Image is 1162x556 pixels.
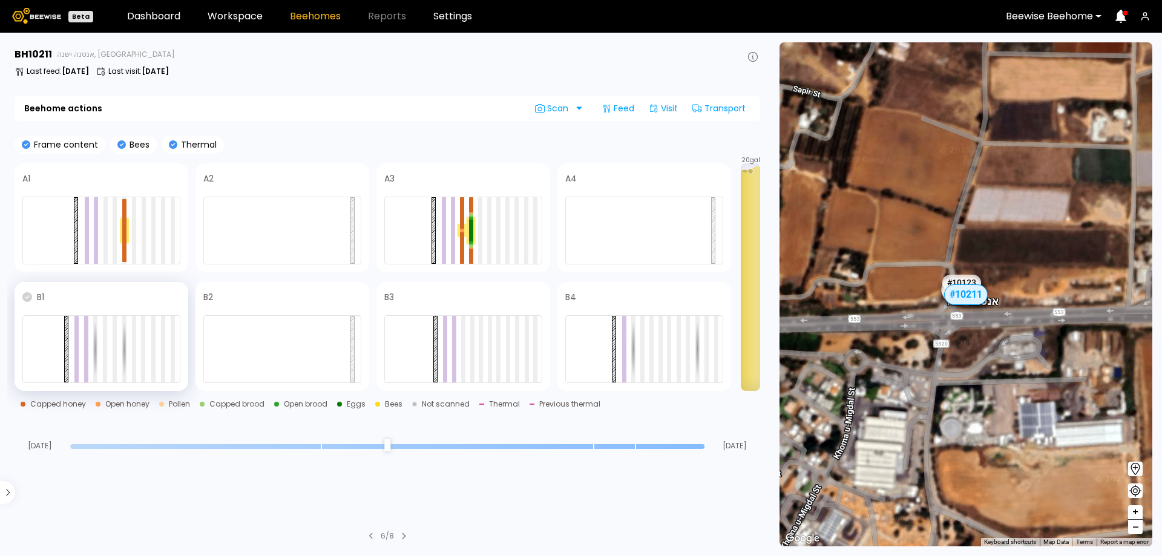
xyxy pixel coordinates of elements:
[15,442,65,450] span: [DATE]
[1043,538,1069,546] button: Map Data
[27,68,89,75] p: Last feed :
[688,99,750,118] div: Transport
[644,99,683,118] div: Visit
[22,174,30,183] h4: A1
[209,401,264,408] div: Capped brood
[290,11,341,21] a: Beehomes
[177,140,217,149] p: Thermal
[535,103,573,113] span: Scan
[539,401,600,408] div: Previous thermal
[381,531,394,541] div: 6 / 8
[24,104,102,113] b: Beehome actions
[1076,538,1093,545] a: Terms (opens in new tab)
[597,99,639,118] div: Feed
[422,401,470,408] div: Not scanned
[947,281,999,307] div: אנטנה ישנה
[57,51,175,58] span: אנטנה ישנה, [GEOGRAPHIC_DATA]
[126,140,149,149] p: Bees
[1100,538,1149,545] a: Report a map error
[783,531,822,546] img: Google
[30,140,98,149] p: Frame content
[384,174,395,183] h4: A3
[169,401,190,408] div: Pollen
[942,274,981,290] div: # 10123
[741,157,760,163] span: 20 gal
[62,66,89,76] b: [DATE]
[1132,505,1139,520] span: +
[105,401,149,408] div: Open honey
[37,293,44,301] h4: B1
[489,401,520,408] div: Thermal
[368,11,406,21] span: Reports
[984,538,1036,546] button: Keyboard shortcuts
[203,174,214,183] h4: A2
[12,8,61,24] img: Beewise logo
[347,401,366,408] div: Eggs
[565,293,576,301] h4: B4
[385,401,402,408] div: Bees
[783,531,822,546] a: Open this area in Google Maps (opens a new window)
[944,284,988,304] div: # 10211
[127,11,180,21] a: Dashboard
[1132,520,1139,535] span: –
[203,293,213,301] h4: B2
[384,293,394,301] h4: B3
[565,174,577,183] h4: A4
[284,401,327,408] div: Open brood
[68,11,93,22] div: Beta
[433,11,472,21] a: Settings
[709,442,760,450] span: [DATE]
[1128,505,1143,520] button: +
[208,11,263,21] a: Workspace
[108,68,169,75] p: Last visit :
[142,66,169,76] b: [DATE]
[1128,520,1143,534] button: –
[942,285,981,301] div: # 10241
[30,401,86,408] div: Capped honey
[15,50,52,59] h3: BH 10211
